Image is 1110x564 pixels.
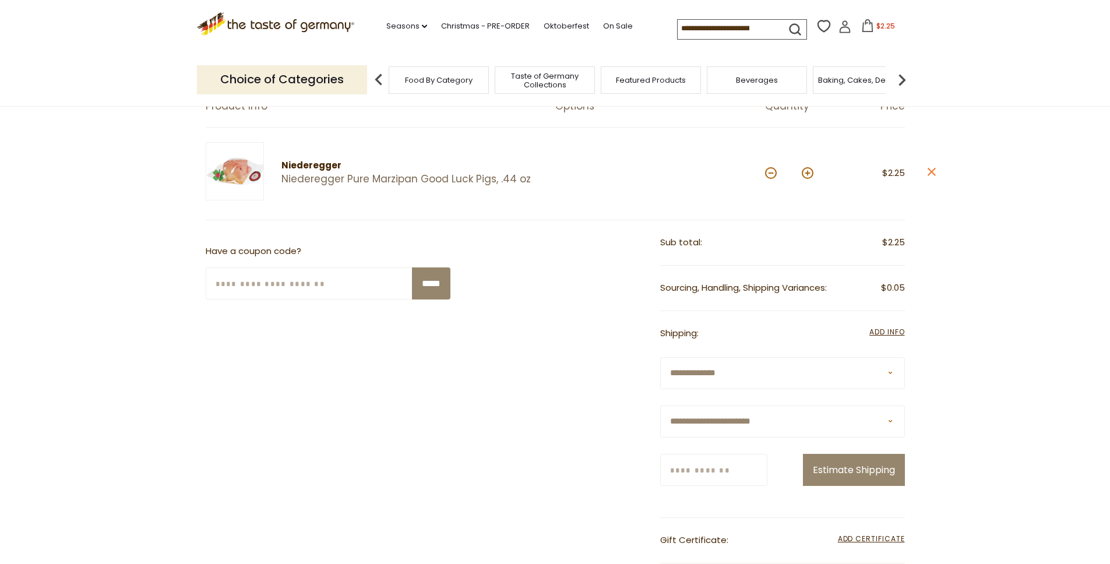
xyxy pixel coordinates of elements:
[876,21,895,31] span: $2.25
[854,19,903,37] button: $2.25
[367,68,390,91] img: previous arrow
[206,142,264,200] img: Niederegger Pure Marzipan Good Luck Pigs, .44 oz
[736,76,778,84] a: Beverages
[603,20,633,33] a: On Sale
[498,72,591,89] a: Taste of Germany Collections
[281,158,535,173] div: Niederegger
[890,68,914,91] img: next arrow
[441,20,530,33] a: Christmas - PRE-ORDER
[206,100,555,112] div: Product Info
[882,235,905,250] span: $2.25
[818,76,908,84] a: Baking, Cakes, Desserts
[869,327,904,337] span: Add Info
[881,281,905,295] span: $0.05
[405,76,473,84] a: Food By Category
[882,167,905,179] span: $2.25
[386,20,427,33] a: Seasons
[206,244,450,259] p: Have a coupon code?
[660,236,702,248] span: Sub total:
[555,100,765,112] div: Options
[660,534,728,546] span: Gift Certificate:
[281,173,535,185] a: Niederegger Pure Marzipan Good Luck Pigs, .44 oz
[616,76,686,84] a: Featured Products
[765,100,835,112] div: Quantity
[544,20,589,33] a: Oktoberfest
[660,327,699,339] span: Shipping:
[803,454,905,486] button: Estimate Shipping
[197,65,367,94] p: Choice of Categories
[838,533,905,546] span: Add Certificate
[660,281,827,294] span: Sourcing, Handling, Shipping Variances:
